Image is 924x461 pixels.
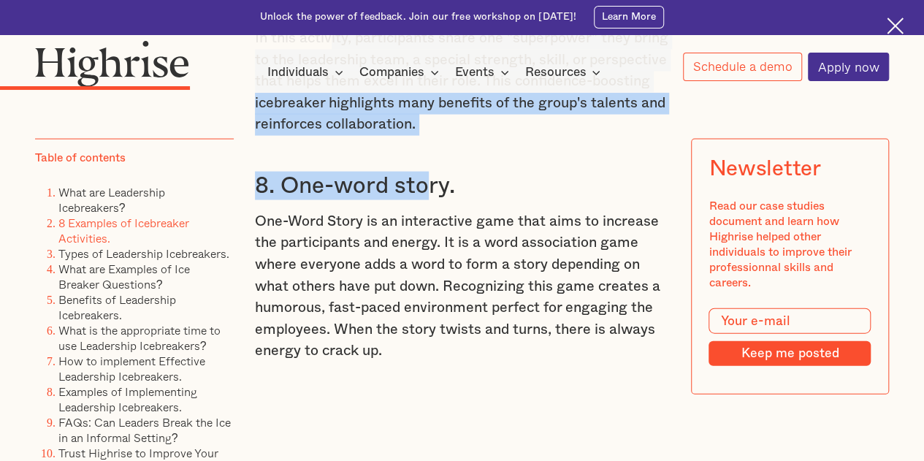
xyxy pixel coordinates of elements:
[709,308,871,366] form: Modal Form
[58,352,205,385] a: How to implement Effective Leadership Icebreakers.
[808,53,889,81] a: Apply now
[267,64,329,81] div: Individuals
[58,245,229,262] a: Types of Leadership Icebreakers.
[709,156,820,181] div: Newsletter
[58,260,190,293] a: What are Examples of Ice Breaker Questions?
[359,64,443,81] div: Companies
[683,53,802,81] a: Schedule a demo
[887,18,904,34] img: Cross icon
[709,308,871,335] input: Your e-mail
[35,151,126,166] div: Table of contents
[58,414,231,446] a: FAQs: Can Leaders Break the Ice in an Informal Setting?
[455,64,513,81] div: Events
[524,64,605,81] div: Resources
[255,211,670,362] p: One-Word Story is an interactive game that aims to increase the participants and energy. It is a ...
[455,64,495,81] div: Events
[58,383,197,416] a: Examples of Implementing Leadership Icebreakers.
[255,172,670,200] h3: 8. One-word story.
[709,199,871,291] div: Read our case studies document and learn how Highrise helped other individuals to improve their p...
[267,64,348,81] div: Individuals
[58,214,189,247] a: 8 Examples of Icebreaker Activities.
[594,6,665,28] a: Learn More
[35,40,189,87] img: Highrise logo
[58,183,165,216] a: What are Leadership Icebreakers?
[260,10,577,24] div: Unlock the power of feedback. Join our free workshop on [DATE]!
[359,64,424,81] div: Companies
[709,341,871,365] input: Keep me posted
[524,64,586,81] div: Resources
[58,291,176,324] a: Benefits of Leadership Icebreakers.
[58,321,221,354] a: What is the appropriate time to use Leadership Icebreakers?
